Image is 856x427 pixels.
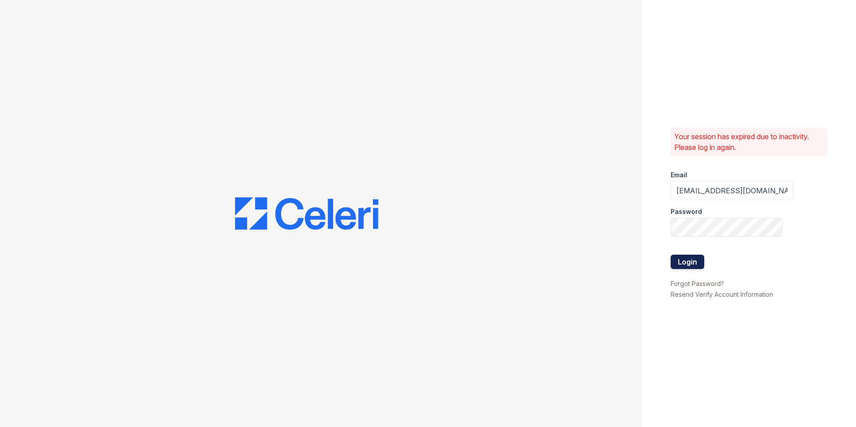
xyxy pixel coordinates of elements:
[671,290,773,298] a: Resend Verify Account Information
[671,171,687,179] label: Email
[674,131,824,153] p: Your session has expired due to inactivity. Please log in again.
[671,207,702,216] label: Password
[235,197,378,230] img: CE_Logo_Blue-a8612792a0a2168367f1c8372b55b34899dd931a85d93a1a3d3e32e68fde9ad4.png
[671,255,704,269] button: Login
[671,280,724,287] a: Forgot Password?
